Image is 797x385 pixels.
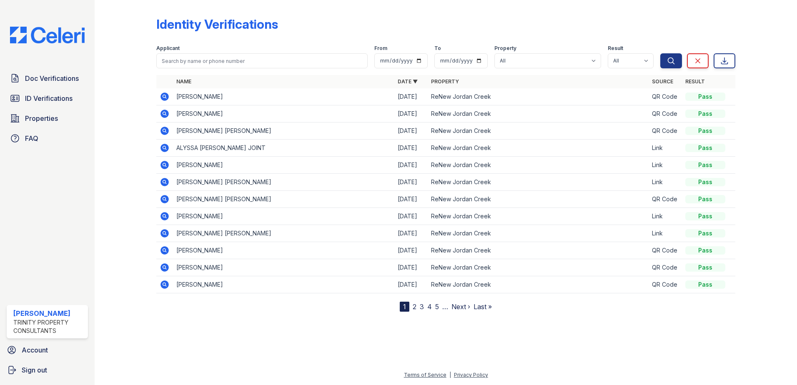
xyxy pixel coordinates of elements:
a: Result [685,78,705,85]
input: Search by name or phone number [156,53,368,68]
td: [DATE] [394,208,428,225]
a: 2 [413,302,416,311]
div: Pass [685,127,725,135]
td: [PERSON_NAME] [173,276,394,293]
td: Link [649,140,682,157]
span: Doc Verifications [25,73,79,83]
div: Pass [685,212,725,220]
td: QR Code [649,105,682,122]
td: ReNew Jordan Creek [428,88,649,105]
div: Pass [685,161,725,169]
div: | [449,372,451,378]
td: ReNew Jordan Creek [428,225,649,242]
div: Pass [685,178,725,186]
td: [PERSON_NAME] [173,242,394,259]
td: ReNew Jordan Creek [428,140,649,157]
td: QR Code [649,259,682,276]
td: [PERSON_NAME] [173,259,394,276]
div: Pass [685,195,725,203]
label: Property [494,45,516,52]
a: Next › [451,302,470,311]
label: From [374,45,387,52]
td: [PERSON_NAME] [173,208,394,225]
a: Terms of Service [404,372,446,378]
td: Link [649,157,682,174]
a: Account [3,342,91,358]
td: ReNew Jordan Creek [428,208,649,225]
td: QR Code [649,122,682,140]
td: [DATE] [394,105,428,122]
td: QR Code [649,242,682,259]
a: FAQ [7,130,88,147]
td: ReNew Jordan Creek [428,174,649,191]
a: ID Verifications [7,90,88,107]
div: Identity Verifications [156,17,278,32]
a: Property [431,78,459,85]
td: [DATE] [394,191,428,208]
td: ReNew Jordan Creek [428,105,649,122]
label: Result [608,45,623,52]
td: [DATE] [394,276,428,293]
div: Pass [685,229,725,237]
td: ALYSSA [PERSON_NAME] JOINT [173,140,394,157]
div: 1 [400,302,409,312]
img: CE_Logo_Blue-a8612792a0a2168367f1c8372b55b34899dd931a85d93a1a3d3e32e68fde9ad4.png [3,27,91,43]
div: Pass [685,144,725,152]
td: [DATE] [394,157,428,174]
td: [PERSON_NAME] [173,157,394,174]
a: 3 [420,302,424,311]
td: [PERSON_NAME] [173,105,394,122]
td: [PERSON_NAME] [PERSON_NAME] [173,225,394,242]
div: Pass [685,110,725,118]
td: ReNew Jordan Creek [428,122,649,140]
span: FAQ [25,133,38,143]
div: Pass [685,92,725,101]
td: ReNew Jordan Creek [428,276,649,293]
td: [DATE] [394,225,428,242]
td: [PERSON_NAME] [PERSON_NAME] [173,174,394,191]
span: … [442,302,448,312]
span: ID Verifications [25,93,73,103]
td: Link [649,225,682,242]
a: 4 [427,302,432,311]
td: [PERSON_NAME] [173,88,394,105]
td: Link [649,208,682,225]
span: Sign out [22,365,47,375]
span: Properties [25,113,58,123]
td: Link [649,174,682,191]
td: [DATE] [394,122,428,140]
td: ReNew Jordan Creek [428,259,649,276]
a: Name [176,78,191,85]
td: [DATE] [394,242,428,259]
div: [PERSON_NAME] [13,308,85,318]
td: QR Code [649,276,682,293]
a: Date ▼ [398,78,418,85]
span: Account [22,345,48,355]
a: Privacy Policy [454,372,488,378]
a: Properties [7,110,88,127]
a: Doc Verifications [7,70,88,87]
label: To [434,45,441,52]
td: [DATE] [394,140,428,157]
td: [DATE] [394,174,428,191]
td: [PERSON_NAME] [PERSON_NAME] [173,122,394,140]
td: [DATE] [394,88,428,105]
a: Last » [474,302,492,311]
div: Pass [685,246,725,255]
td: [DATE] [394,259,428,276]
td: [PERSON_NAME] [PERSON_NAME] [173,191,394,208]
div: Pass [685,263,725,272]
div: Trinity Property Consultants [13,318,85,335]
td: QR Code [649,88,682,105]
td: ReNew Jordan Creek [428,157,649,174]
a: 5 [435,302,439,311]
label: Applicant [156,45,180,52]
td: QR Code [649,191,682,208]
td: ReNew Jordan Creek [428,242,649,259]
div: Pass [685,280,725,289]
a: Sign out [3,362,91,378]
a: Source [652,78,673,85]
td: ReNew Jordan Creek [428,191,649,208]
